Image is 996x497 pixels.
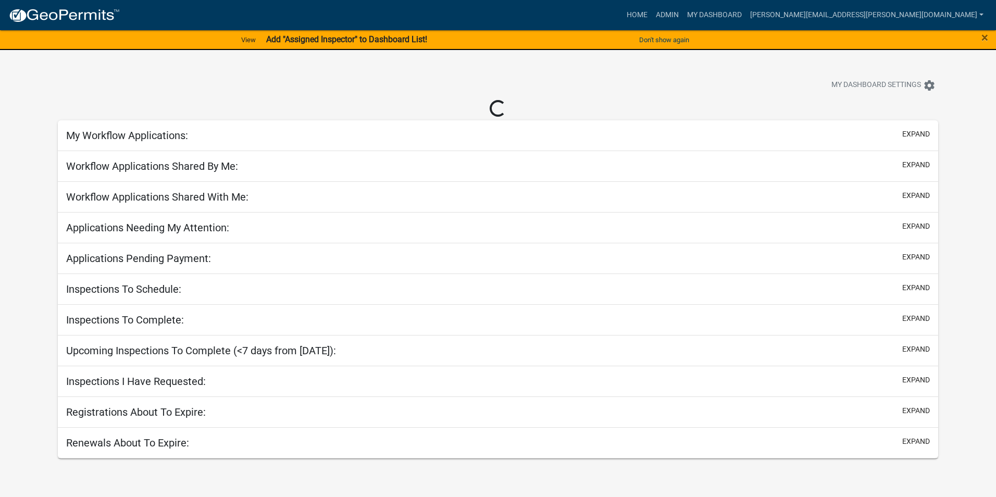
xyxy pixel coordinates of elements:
button: expand [902,344,930,355]
button: expand [902,405,930,416]
h5: Applications Needing My Attention: [66,221,229,234]
button: My Dashboard Settingssettings [823,75,944,95]
button: expand [902,252,930,263]
span: My Dashboard Settings [831,79,921,92]
h5: Registrations About To Expire: [66,406,206,418]
button: expand [902,436,930,447]
i: settings [923,79,936,92]
a: Admin [652,5,683,25]
button: Don't show again [635,31,693,48]
button: expand [902,282,930,293]
a: Home [622,5,652,25]
a: My Dashboard [683,5,746,25]
h5: Renewals About To Expire: [66,437,189,449]
a: View [237,31,260,48]
button: expand [902,375,930,386]
span: × [981,30,988,45]
h5: Workflow Applications Shared By Me: [66,160,238,172]
button: expand [902,190,930,201]
h5: Applications Pending Payment: [66,252,211,265]
button: expand [902,129,930,140]
h5: Upcoming Inspections To Complete (<7 days from [DATE]): [66,344,336,357]
strong: Add "Assigned Inspector" to Dashboard List! [266,34,427,44]
button: expand [902,159,930,170]
a: [PERSON_NAME][EMAIL_ADDRESS][PERSON_NAME][DOMAIN_NAME] [746,5,988,25]
h5: Workflow Applications Shared With Me: [66,191,248,203]
h5: My Workflow Applications: [66,129,188,142]
h5: Inspections I Have Requested: [66,375,206,388]
h5: Inspections To Schedule: [66,283,181,295]
button: expand [902,313,930,324]
button: Close [981,31,988,44]
button: expand [902,221,930,232]
h5: Inspections To Complete: [66,314,184,326]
